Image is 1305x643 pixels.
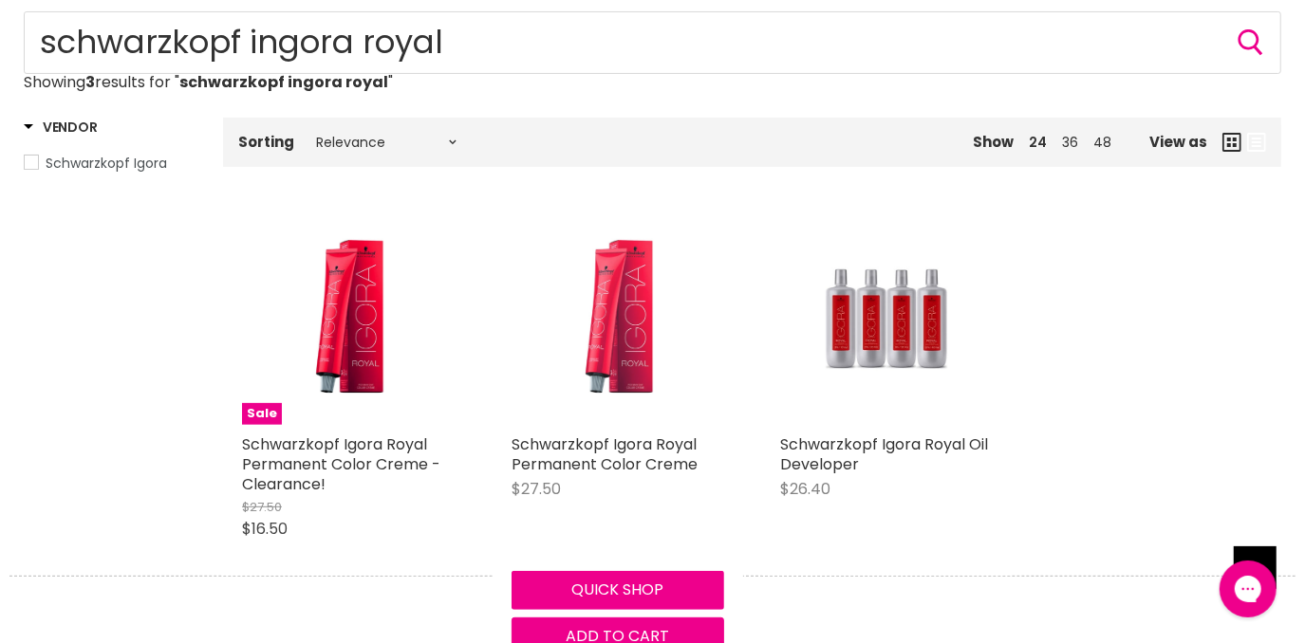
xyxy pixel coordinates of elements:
a: Schwarzkopf Igora Royal Permanent Color Creme [512,433,698,475]
input: Search [24,11,1281,74]
a: Schwarzkopf Igora Royal Permanent Color Creme [512,212,724,425]
span: $26.40 [781,478,831,500]
span: $27.50 [512,478,561,500]
p: Showing results for " " [24,74,1281,91]
img: Schwarzkopf Igora Royal Permanent Color Creme - Clearance! [278,212,419,425]
a: Schwarzkopf Igora Royal Permanent Color Creme - Clearance! [242,433,440,495]
strong: schwarzkopf ingora royal [179,71,388,93]
a: 36 [1062,133,1078,152]
a: 48 [1093,133,1111,152]
span: $27.50 [242,498,282,516]
span: Schwarzkopf Igora [46,154,167,173]
a: Schwarzkopf Igora Royal Permanent Color Creme - Clearance!Sale [242,212,455,425]
label: Sorting [238,134,294,150]
a: 24 [1029,133,1047,152]
iframe: Gorgias live chat messenger [1210,554,1286,624]
a: Schwarzkopf Igora Royal Oil Developer [781,433,989,475]
span: Show [973,132,1014,152]
button: Quick shop [512,571,724,609]
span: $16.50 [242,518,288,540]
strong: 3 [85,71,95,93]
img: Schwarzkopf Igora Royal Oil Developer [816,212,958,425]
a: Schwarzkopf Igora Royal Oil Developer [781,212,994,425]
h3: Vendor [24,118,97,137]
a: Schwarzkopf Igora [24,153,199,174]
form: Product [24,11,1281,74]
span: View as [1149,134,1207,150]
img: Schwarzkopf Igora Royal Permanent Color Creme [547,212,688,425]
button: Search [1236,28,1266,58]
span: Sale [242,403,282,425]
